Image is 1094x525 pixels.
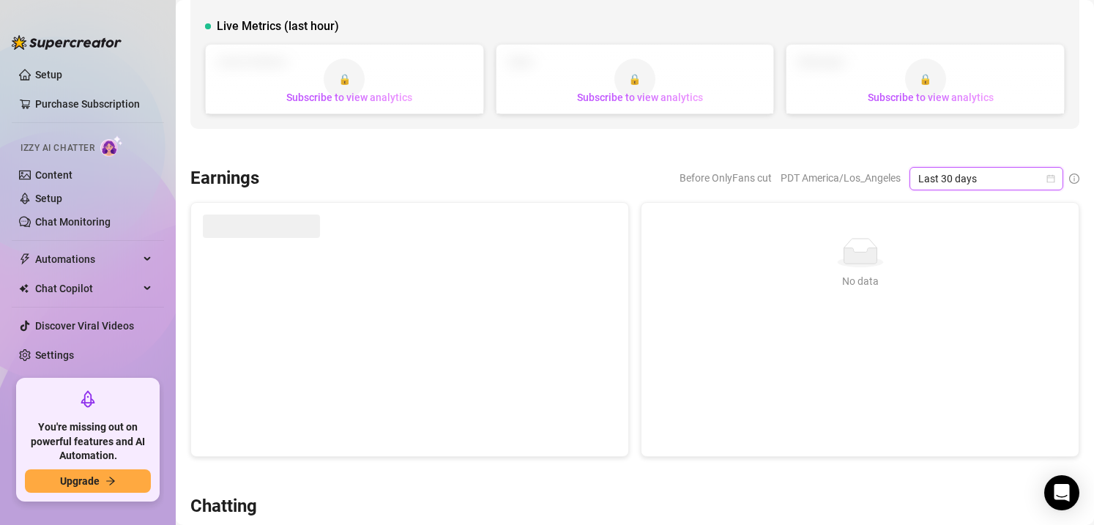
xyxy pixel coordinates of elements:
span: Subscribe to view analytics [868,92,994,103]
span: You're missing out on powerful features and AI Automation. [25,420,151,463]
img: logo-BBDzfeDw.svg [12,35,122,50]
a: Discover Viral Videos [35,320,134,332]
h3: Chatting [190,495,257,518]
span: Last 30 days [918,168,1054,190]
a: Settings [35,349,74,361]
span: calendar [1046,174,1055,183]
img: Chat Copilot [19,283,29,294]
span: info-circle [1069,174,1079,184]
a: Chat Monitoring [35,216,111,228]
span: Automations [35,247,139,271]
div: No data [659,273,1061,289]
div: Open Intercom Messenger [1044,475,1079,510]
span: Subscribe to view analytics [286,92,412,103]
img: AI Chatter [100,135,123,157]
span: rocket [79,390,97,408]
button: Subscribe to view analytics [856,86,1005,109]
button: Subscribe to view analytics [275,86,424,109]
span: Chat Copilot [35,277,139,300]
span: Live Metrics (last hour) [217,18,339,35]
span: Subscribe to view analytics [577,92,703,103]
div: 🔒 [614,59,655,100]
span: Izzy AI Chatter [21,141,94,155]
span: Upgrade [60,475,100,487]
span: thunderbolt [19,253,31,265]
div: 🔒 [905,59,946,100]
div: 🔒 [324,59,365,100]
a: Setup [35,193,62,204]
a: Content [35,169,72,181]
a: Purchase Subscription [35,92,152,116]
span: Before OnlyFans cut [680,167,772,189]
button: Upgradearrow-right [25,469,151,493]
span: arrow-right [105,476,116,486]
span: PDT America/Los_Angeles [781,167,901,189]
button: Subscribe to view analytics [565,86,715,109]
a: Setup [35,69,62,81]
h3: Earnings [190,167,259,190]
